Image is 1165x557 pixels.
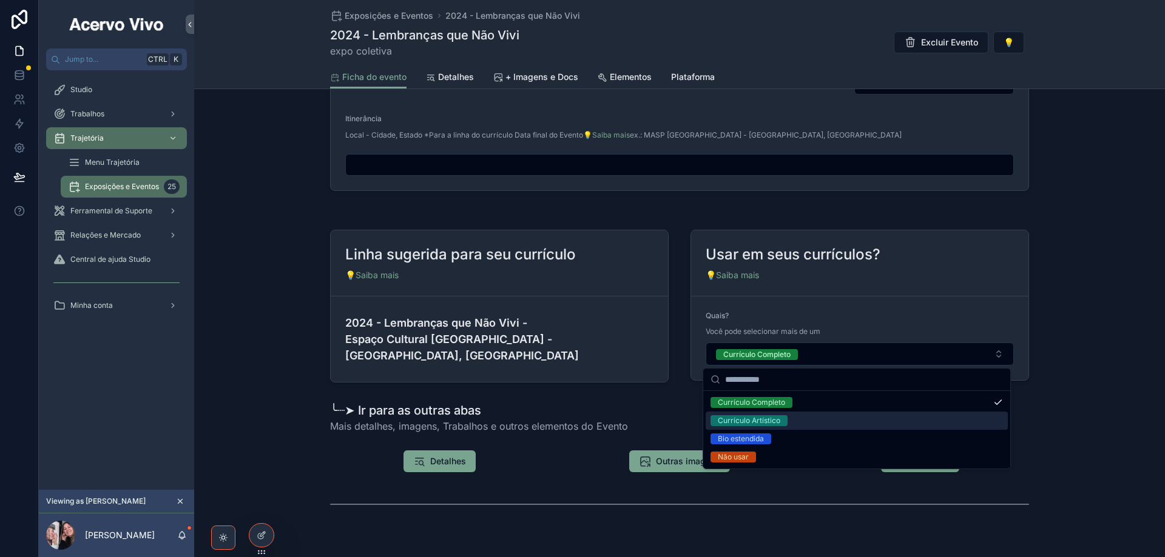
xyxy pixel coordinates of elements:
div: Não usar [718,452,749,462]
div: Suggestions [703,391,1010,469]
span: Quais? [706,311,729,320]
div: Currículo Artístico [718,415,780,426]
h1: 2024 - Lembranças que Não Vivi [330,27,519,44]
span: K [171,55,181,64]
span: Elementos [610,71,652,83]
a: Central de ajuda Studio [46,248,187,270]
a: Exposições e Eventos25 [61,176,187,198]
span: Trajetória [70,133,104,143]
div: Currículo Completo [723,349,791,360]
button: Outras imagens [629,450,730,472]
span: Menu Trajetória [85,158,140,167]
a: Relações e Mercado [46,224,187,246]
span: Jump to... [65,55,142,64]
a: 💡Saiba mais [583,130,630,139]
button: Detalhes [404,450,476,472]
a: 2024 - Lembranças que Não Vivi [445,10,580,22]
span: Detalhes [430,455,466,467]
h4: 2024 - Lembranças que Não Vivi - Espaço Cultural [GEOGRAPHIC_DATA] - [GEOGRAPHIC_DATA], [GEOGRAPH... [345,315,653,364]
span: 💡 [1004,36,1014,48]
a: 💡Saiba mais [706,270,759,280]
span: Excluir Evento [921,36,978,48]
span: Relações e Mercado [70,230,141,240]
a: Menu Trajetória [61,152,187,173]
a: 💡Saiba mais [345,270,399,280]
button: Unselect CURRICULO_COMPLETO [716,348,798,360]
button: Excluir Evento [894,32,988,53]
span: expo coletiva [330,44,519,58]
a: Trabalhos [46,103,187,125]
span: Viewing as [PERSON_NAME] [46,496,146,506]
span: Trabalhos [70,109,104,119]
a: Elementos [598,66,652,90]
a: + Imagens e Docs [493,66,578,90]
span: Minha conta [70,301,113,310]
button: Select Button [706,342,1014,365]
span: Studio [70,85,92,95]
button: 💡 [993,32,1024,53]
h2: Usar em seus currículos? [706,245,880,264]
span: Ferramental de Suporte [70,206,152,216]
h2: Linha sugerida para seu currículo [345,245,576,264]
span: Ctrl [147,53,169,65]
a: Trajetória [46,127,187,149]
span: Ficha do evento [342,71,407,83]
span: + Imagens e Docs [505,71,578,83]
a: Minha conta [46,295,187,316]
span: Central de ajuda Studio [70,255,150,264]
img: App logo [67,15,166,34]
span: Você pode selecionar mais de um [706,327,820,336]
div: Currículo Completo [718,397,785,408]
button: Jump to...CtrlK [46,48,187,70]
a: Ficha do evento [330,66,407,89]
a: Exposições e Eventos [330,10,433,22]
a: Detalhes [426,66,474,90]
p: [PERSON_NAME] [85,529,155,541]
span: Detalhes [438,71,474,83]
div: Bio estendida [718,433,764,444]
div: 25 [164,179,180,194]
span: Plataforma [671,71,715,83]
span: Itinerância [345,114,382,123]
h1: ╰┈➤ Ir para as outras abas [330,402,628,419]
a: Ferramental de Suporte [46,200,187,222]
span: Exposições e Eventos [85,182,159,192]
p: Local - Cidade, Estado *Para a linha do currículo Data final do Evento ex.: MASP [GEOGRAPHIC_DATA... [345,130,902,141]
span: Exposições e Eventos [345,10,433,22]
a: Plataforma [671,66,715,90]
a: Studio [46,79,187,101]
span: Outras imagens [656,455,720,467]
div: scrollable content [39,70,194,332]
span: Mais detalhes, imagens, Trabalhos e outros elementos do Evento [330,419,628,433]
